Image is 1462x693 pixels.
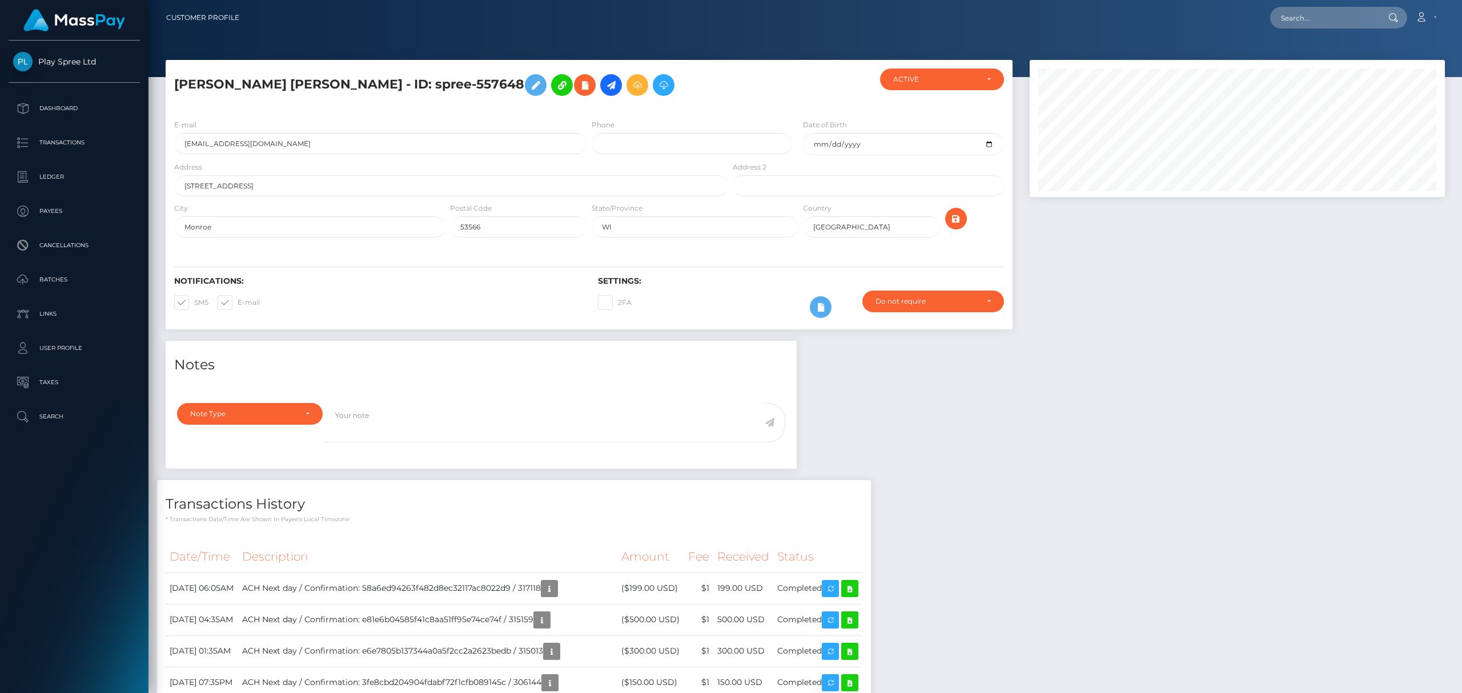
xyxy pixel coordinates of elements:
[617,635,684,667] td: ($300.00 USD)
[713,573,773,604] td: 199.00 USD
[190,409,296,418] div: Note Type
[893,75,978,84] div: ACTIVE
[238,573,617,604] td: ACH Next day / Confirmation: 58a6ed94263f482d8ec32117ac8022d9 / 317118
[218,295,260,310] label: E-mail
[174,355,788,375] h4: Notes
[238,635,617,667] td: ACH Next day / Confirmation: e6e7805b137344a0a5f2cc2a2623bedb / 315013
[13,134,135,151] p: Transactions
[13,237,135,254] p: Cancellations
[166,635,238,667] td: [DATE] 01:35AM
[13,52,33,71] img: Play Spree Ltd
[166,541,238,573] th: Date/Time
[875,297,978,306] div: Do not require
[13,305,135,323] p: Links
[166,573,238,604] td: [DATE] 06:05AM
[238,604,617,635] td: ACH Next day / Confirmation: e81e6b04585f41c8aa51ff95e74ce74f / 315159
[13,374,135,391] p: Taxes
[773,573,862,604] td: Completed
[9,163,140,191] a: Ledger
[592,203,642,213] label: State/Province
[773,541,862,573] th: Status
[773,635,862,667] td: Completed
[166,604,238,635] td: [DATE] 04:35AM
[9,265,140,294] a: Batches
[13,168,135,186] p: Ledger
[166,6,239,30] a: Customer Profile
[238,541,617,573] th: Description
[13,203,135,220] p: Payees
[174,162,202,172] label: Address
[713,635,773,667] td: 300.00 USD
[803,120,847,130] label: Date of Birth
[9,128,140,157] a: Transactions
[9,402,140,431] a: Search
[862,291,1004,312] button: Do not require
[450,203,492,213] label: Postal Code
[9,334,140,362] a: User Profile
[13,408,135,425] p: Search
[684,573,713,604] td: $1
[803,203,832,213] label: Country
[713,541,773,573] th: Received
[9,368,140,397] a: Taxes
[617,541,684,573] th: Amount
[713,604,773,635] td: 500.00 USD
[9,57,140,67] span: Play Spree Ltd
[174,203,188,213] label: City
[684,635,713,667] td: $1
[684,541,713,573] th: Fee
[13,271,135,288] p: Batches
[773,604,862,635] td: Completed
[617,573,684,604] td: ($199.00 USD)
[9,94,140,123] a: Dashboard
[617,604,684,635] td: ($500.00 USD)
[9,231,140,260] a: Cancellations
[13,100,135,117] p: Dashboard
[174,120,196,130] label: E-mail
[9,197,140,225] a: Payees
[177,403,323,425] button: Note Type
[9,300,140,328] a: Links
[598,276,1005,286] h6: Settings:
[1270,7,1377,29] input: Search...
[684,604,713,635] td: $1
[592,120,614,130] label: Phone
[174,69,722,102] h5: [PERSON_NAME] [PERSON_NAME] - ID: spree-557648
[13,340,135,357] p: User Profile
[166,515,862,523] p: * Transactions date/time are shown in payee's local timezone
[600,74,622,96] a: Initiate Payout
[733,162,766,172] label: Address 2
[880,69,1004,90] button: ACTIVE
[174,295,208,310] label: SMS
[23,9,125,31] img: MassPay Logo
[166,494,862,514] h4: Transactions History
[174,276,581,286] h6: Notifications:
[598,295,632,310] label: 2FA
